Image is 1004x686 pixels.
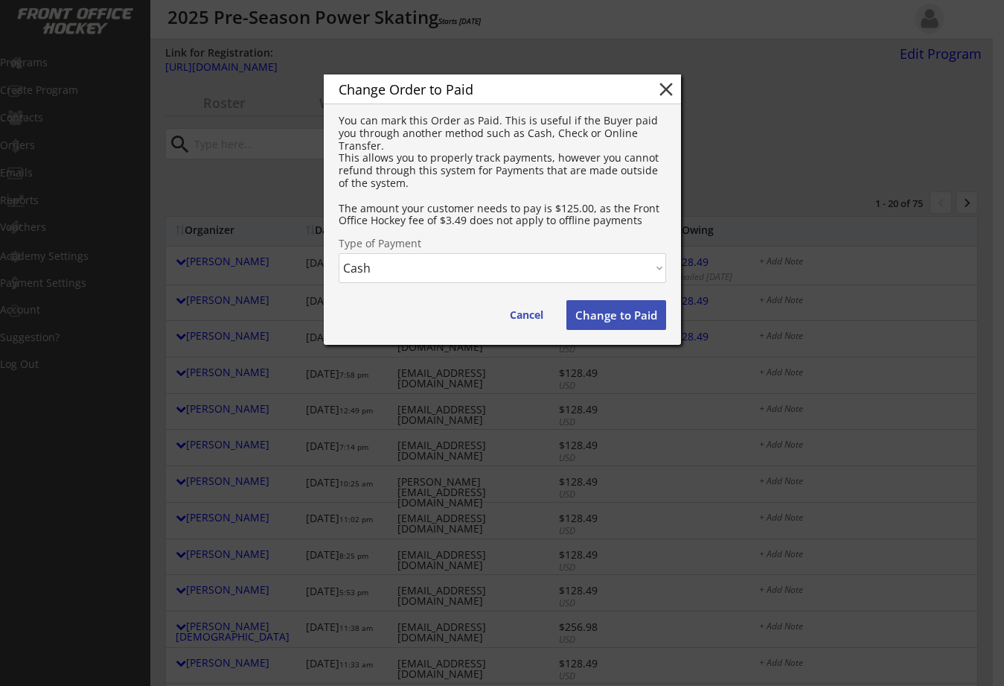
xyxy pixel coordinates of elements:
div: Change Order to Paid [339,83,632,96]
button: Cancel [495,300,558,330]
button: close [655,78,677,101]
div: Type of Payment [339,238,666,249]
div: You can mark this Order as Paid. This is useful if the Buyer paid you through another method such... [339,115,666,227]
button: Change to Paid [566,300,666,330]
